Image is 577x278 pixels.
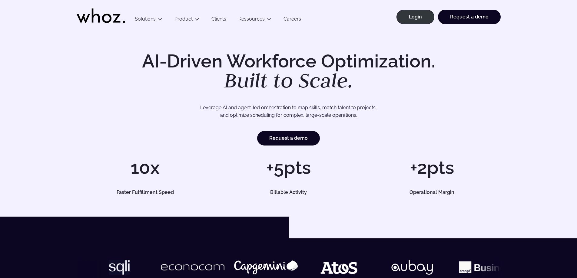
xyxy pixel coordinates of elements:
em: Built to Scale. [224,67,353,93]
h1: +2pts [363,159,500,177]
button: Solutions [129,16,168,24]
a: Clients [205,16,232,24]
a: Request a demo [438,10,501,24]
h5: Operational Margin [370,190,494,195]
h5: Billable Activity [227,190,350,195]
h1: AI-Driven Workforce Optimization. [134,52,444,91]
p: Leverage AI and agent-led orchestration to map skills, match talent to projects, and optimize sch... [98,104,479,119]
a: Request a demo [257,131,320,146]
a: Product [174,16,193,22]
a: Login [396,10,434,24]
h1: +5pts [220,159,357,177]
h1: 10x [77,159,214,177]
button: Ressources [232,16,277,24]
button: Product [168,16,205,24]
a: Ressources [238,16,265,22]
a: Careers [277,16,307,24]
h5: Faster Fulfillment Speed [83,190,207,195]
